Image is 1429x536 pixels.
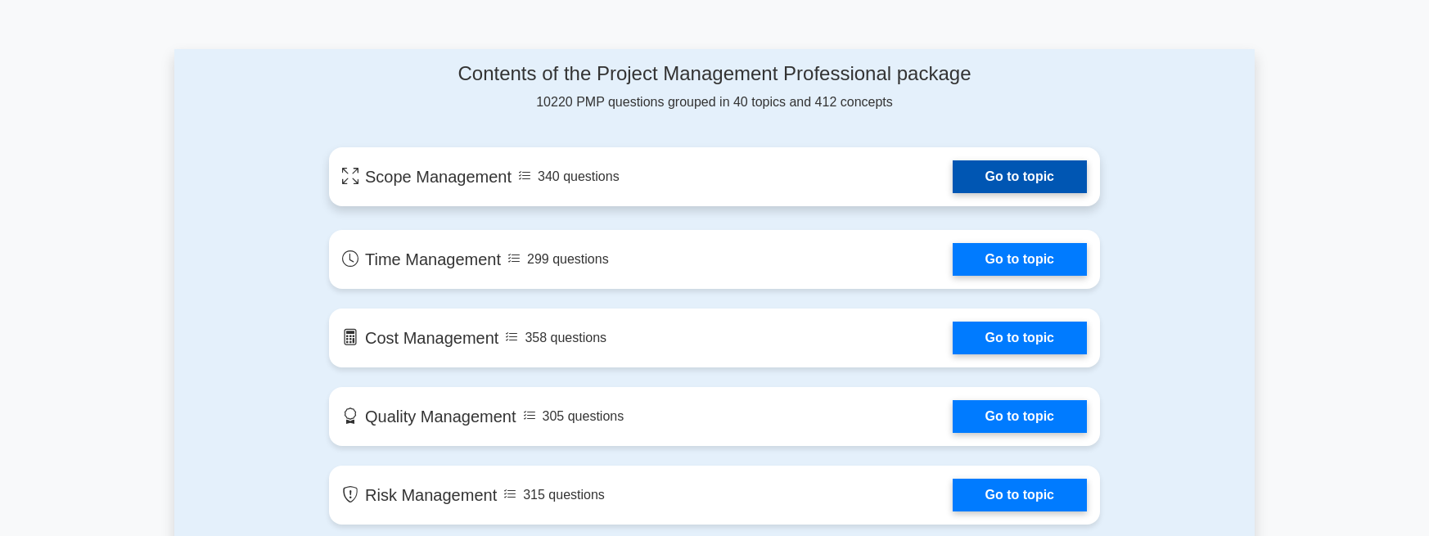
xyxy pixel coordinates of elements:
[953,400,1087,433] a: Go to topic
[953,160,1087,193] a: Go to topic
[953,243,1087,276] a: Go to topic
[329,62,1100,112] div: 10220 PMP questions grouped in 40 topics and 412 concepts
[329,62,1100,86] h4: Contents of the Project Management Professional package
[953,479,1087,511] a: Go to topic
[953,322,1087,354] a: Go to topic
